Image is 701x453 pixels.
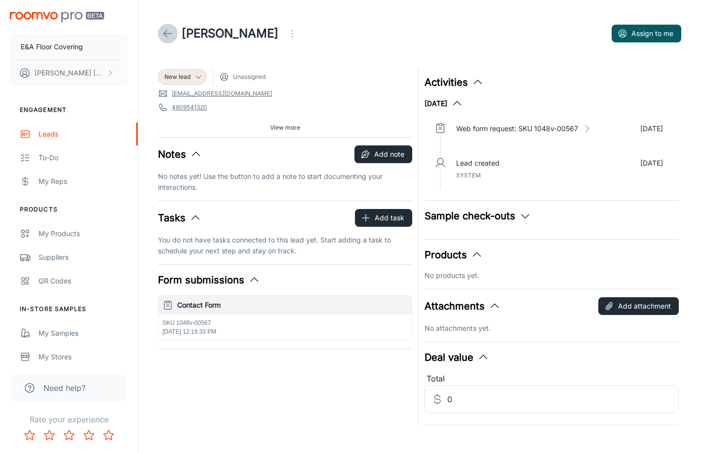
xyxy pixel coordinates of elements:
[172,103,207,112] a: 4809541320
[39,152,128,163] div: To-do
[640,123,663,134] p: [DATE]
[162,318,408,327] p: SKU 1048v-00567
[425,270,679,281] p: No products yet.
[182,25,278,42] h1: [PERSON_NAME]
[39,176,128,187] div: My Reps
[355,209,412,227] button: Add task
[425,98,463,109] button: [DATE]
[158,235,412,256] p: You do not have tasks connected to this lead yet. Start adding a task to schedule your next step ...
[354,145,412,163] button: Add note
[162,328,216,335] span: [DATE] 12:19:33 PM
[233,72,266,81] span: Unassigned
[10,60,128,86] button: [PERSON_NAME] [PERSON_NAME]
[20,425,39,445] button: Rate 1 star
[456,158,500,169] p: Lead created
[425,299,501,314] button: Attachments
[425,247,483,262] button: Products
[164,72,191,81] span: New lead
[99,425,118,445] button: Rate 5 star
[39,276,128,286] div: QR Codes
[456,172,481,179] span: System
[10,12,104,22] img: Roomvo PRO Beta
[266,120,304,135] button: View more
[447,385,679,413] input: Estimated deal value
[21,41,83,52] p: E&A Floor Covering
[158,296,412,340] button: Contact FormSKU 1048v-00567[DATE] 12:19:33 PM
[158,147,202,162] button: Notes
[172,89,272,98] a: [EMAIL_ADDRESS][DOMAIN_NAME]
[425,350,489,365] button: Deal value
[39,351,128,362] div: My Stores
[35,68,104,78] p: [PERSON_NAME] [PERSON_NAME]
[8,414,130,425] p: Rate your experience
[640,158,663,169] p: [DATE]
[10,34,128,60] button: E&A Floor Covering
[39,328,128,339] div: My Samples
[158,273,260,287] button: Form submissions
[177,300,408,311] h6: Contact Form
[158,210,201,225] button: Tasks
[612,25,681,42] button: Assign to me
[39,252,128,263] div: Suppliers
[425,75,484,90] button: Activities
[158,69,207,85] div: New lead
[39,228,128,239] div: My Products
[425,373,679,385] div: Total
[39,425,59,445] button: Rate 2 star
[425,323,679,334] p: No attachments yet.
[456,123,578,134] p: Web form request: SKU 1048v-00567
[79,425,99,445] button: Rate 4 star
[59,425,79,445] button: Rate 3 star
[282,24,302,43] button: Open menu
[425,209,531,223] button: Sample check-outs
[43,382,85,394] span: Need help?
[598,297,679,315] button: Add attachment
[39,129,128,139] div: Leads
[270,123,300,132] span: View more
[158,171,412,193] p: No notes yet! Use the button to add a note to start documenting your interactions.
